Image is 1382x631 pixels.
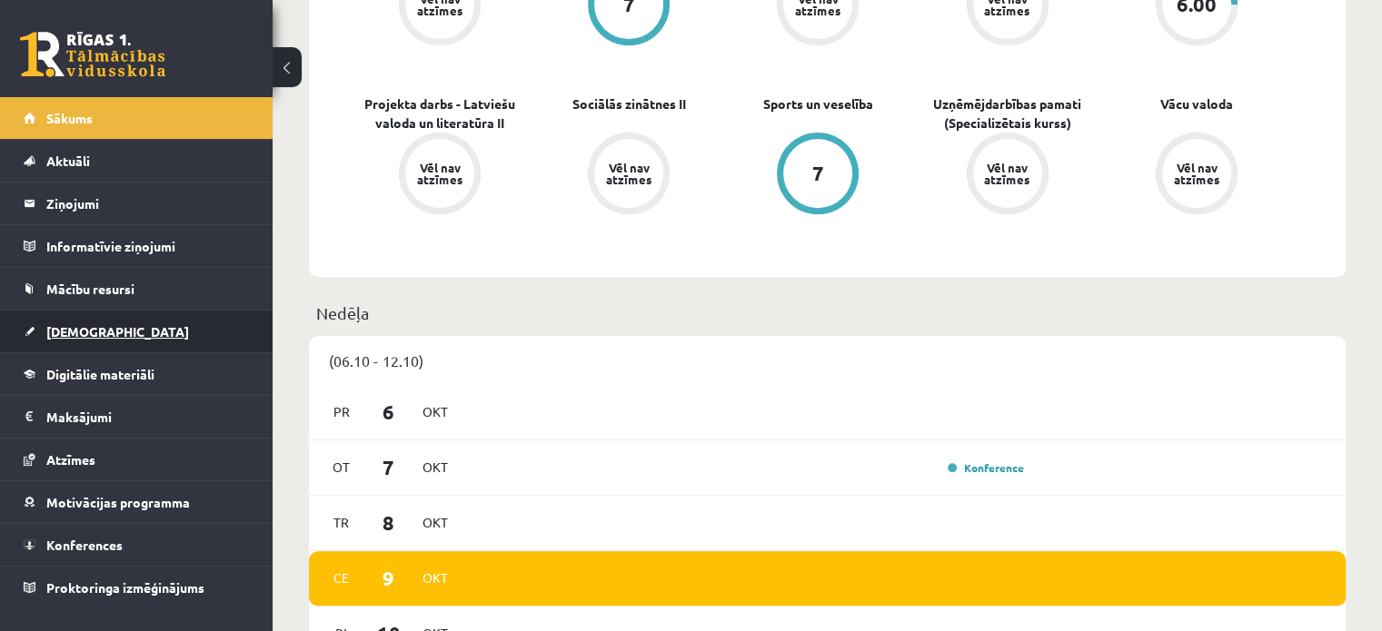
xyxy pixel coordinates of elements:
[1171,162,1222,185] div: Vēl nav atzīmes
[24,182,250,224] a: Ziņojumi
[24,524,250,566] a: Konferences
[24,353,250,395] a: Digitālie materiāli
[24,140,250,182] a: Aktuāli
[982,162,1033,185] div: Vēl nav atzīmes
[361,508,417,537] span: 8
[24,97,250,139] a: Sākums
[572,94,686,113] a: Sociālās zinātnes II
[46,396,250,438] legend: Maksājumi
[46,366,154,382] span: Digitālie materiāli
[723,133,912,218] a: 7
[46,494,190,510] span: Motivācijas programma
[46,110,93,126] span: Sākums
[316,301,1338,325] p: Nedēļa
[323,398,361,426] span: Pr
[913,94,1102,133] a: Uzņēmējdarbības pamati (Specializētais kurss)
[763,94,873,113] a: Sports un veselība
[323,453,361,481] span: Ot
[416,398,454,426] span: Okt
[24,481,250,523] a: Motivācijas programma
[46,323,189,340] span: [DEMOGRAPHIC_DATA]
[416,453,454,481] span: Okt
[24,567,250,608] a: Proktoringa izmēģinājums
[46,281,134,297] span: Mācību resursi
[323,508,361,537] span: Tr
[416,508,454,537] span: Okt
[46,579,204,596] span: Proktoringa izmēģinājums
[345,133,534,218] a: Vēl nav atzīmes
[345,94,534,133] a: Projekta darbs - Latviešu valoda un literatūra II
[361,452,417,482] span: 7
[414,162,465,185] div: Vēl nav atzīmes
[323,564,361,592] span: Ce
[24,268,250,310] a: Mācību resursi
[603,162,654,185] div: Vēl nav atzīmes
[948,460,1024,475] a: Konference
[309,336,1346,385] div: (06.10 - 12.10)
[416,564,454,592] span: Okt
[46,225,250,267] legend: Informatīvie ziņojumi
[24,439,250,480] a: Atzīmes
[534,133,723,218] a: Vēl nav atzīmes
[24,225,250,267] a: Informatīvie ziņojumi
[913,133,1102,218] a: Vēl nav atzīmes
[20,32,165,77] a: Rīgas 1. Tālmācības vidusskola
[46,537,123,553] span: Konferences
[24,396,250,438] a: Maksājumi
[361,563,417,593] span: 9
[1160,94,1233,113] a: Vācu valoda
[46,153,90,169] span: Aktuāli
[1102,133,1291,218] a: Vēl nav atzīmes
[46,182,250,224] legend: Ziņojumi
[46,451,95,468] span: Atzīmes
[24,311,250,352] a: [DEMOGRAPHIC_DATA]
[361,397,417,427] span: 6
[812,163,824,183] div: 7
